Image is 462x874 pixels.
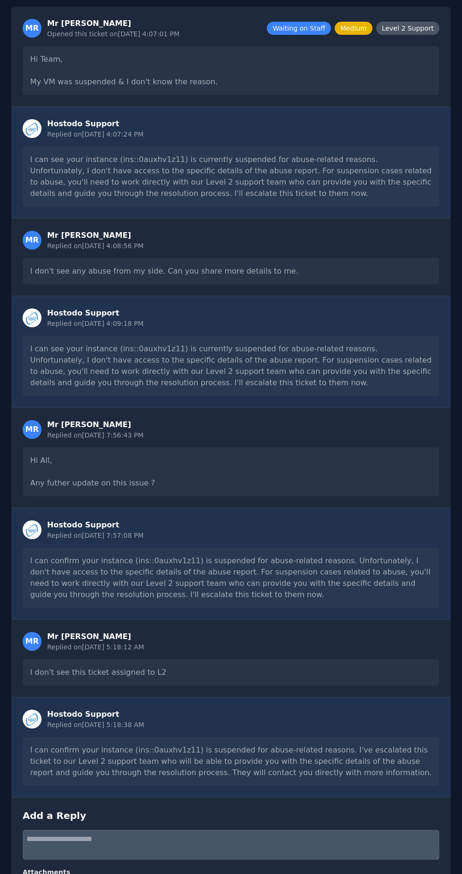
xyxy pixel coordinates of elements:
[47,29,180,39] div: Opened this ticket on [DATE] 4:07:01 PM
[47,129,144,139] div: Replied on [DATE] 4:07:24 PM
[23,737,439,786] div: I can confirm your instance (ins::0auxhv1z11) is suspended for abuse-related reasons. I've escala...
[47,118,144,129] div: Hostodo Support
[47,642,144,652] div: Replied on [DATE] 5:18:12 AM
[335,22,372,35] span: Medium
[23,420,41,439] div: MR
[47,430,144,440] div: Replied on [DATE] 7:56:43 PM
[47,18,180,29] div: Mr [PERSON_NAME]
[23,146,439,207] div: I can see your instance (ins::0auxhv1z11) is currently suspended for abuse-related reasons. Unfor...
[23,308,41,327] img: Staff
[23,447,439,496] div: Hi All, Any futher update on this issue ?
[23,46,439,95] div: Hi Team, My VM was suspended & I don't know the reason.
[47,241,144,251] div: Replied on [DATE] 4:08:56 PM
[47,308,144,319] div: Hostodo Support
[47,709,144,720] div: Hostodo Support
[23,520,41,539] img: Staff
[47,631,144,642] div: Mr [PERSON_NAME]
[47,720,144,729] div: Replied on [DATE] 5:18:38 AM
[23,809,439,822] h3: Add a Reply
[23,336,439,396] div: I can see your instance (ins::0auxhv1z11) is currently suspended for abuse-related reasons. Unfor...
[47,419,144,430] div: Mr [PERSON_NAME]
[23,19,41,38] div: MR
[47,531,144,540] div: Replied on [DATE] 7:57:08 PM
[267,22,331,35] span: Waiting on Staff
[47,519,144,531] div: Hostodo Support
[23,258,439,284] div: I don't see any abuse from my side. Can you share more details to me.
[23,119,41,138] img: Staff
[376,22,439,35] span: Level 2 Support
[47,230,144,241] div: Mr [PERSON_NAME]
[23,231,41,250] div: MR
[47,319,144,328] div: Replied on [DATE] 4:09:18 PM
[23,659,439,686] div: I don't see this ticket assigned to L2
[23,548,439,608] div: I can confirm your instance (ins::0auxhv1z11) is suspended for abuse-related reasons. Unfortunate...
[23,632,41,651] div: MR
[23,710,41,728] img: Staff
